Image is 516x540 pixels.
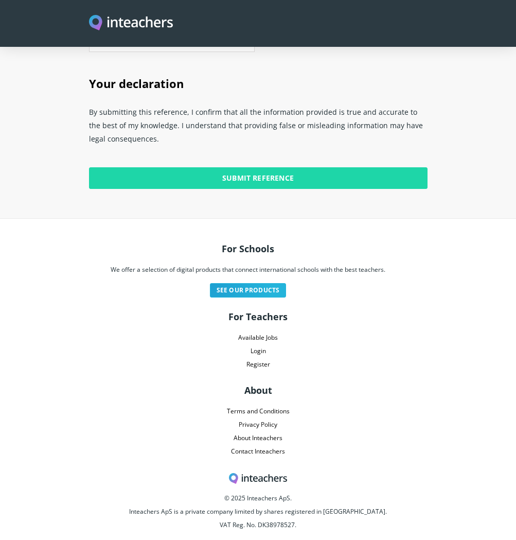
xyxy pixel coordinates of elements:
a: About Inteachers [234,433,282,442]
a: Register [246,360,270,369]
p: By submitting this reference, I confirm that all the information provided is true and accurate to... [89,101,428,155]
img: Inteachers [89,15,173,32]
h3: For Schools [89,239,407,259]
a: Visit this site's homepage [89,15,173,32]
p: © 2025 Inteachers ApS. Inteachers ApS is a private company limited by shares registered in [GEOGR... [89,487,428,534]
p: We offer a selection of digital products that connect international schools with the best teachers. [89,259,407,279]
a: Privacy Policy [239,420,277,429]
h3: For Teachers [89,307,428,327]
a: Available Jobs [238,333,278,342]
a: See our products [210,283,286,298]
a: Contact Inteachers [231,447,285,456]
a: Login [251,346,266,355]
h3: Inteachers [89,467,428,487]
a: Terms and Conditions [227,407,290,415]
span: Your declaration [89,76,184,91]
input: Submit Reference [89,167,428,189]
h3: About [89,380,428,400]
